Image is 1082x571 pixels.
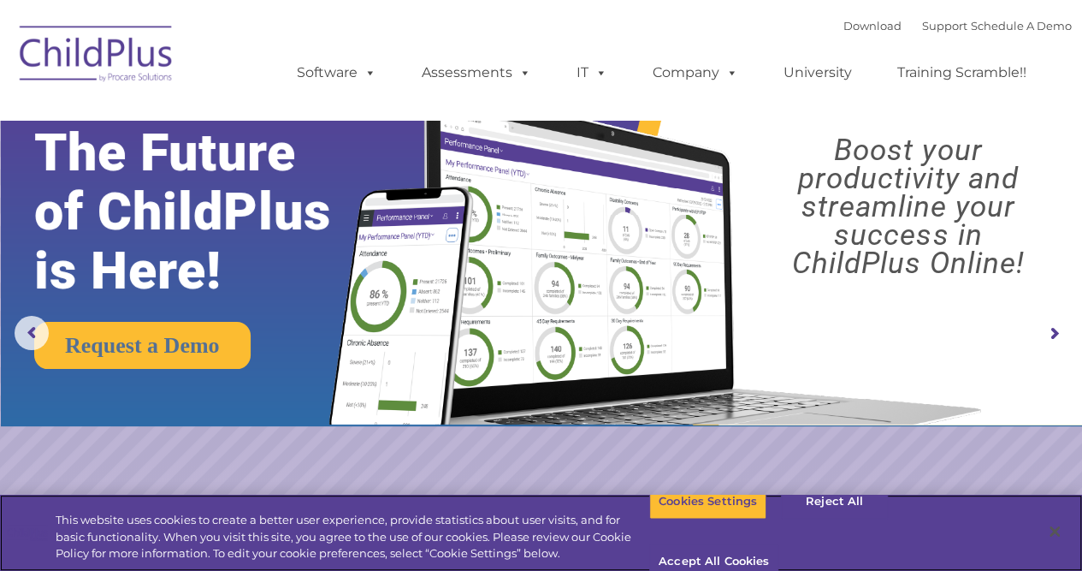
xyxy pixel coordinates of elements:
[238,183,310,196] span: Phone number
[405,56,548,90] a: Assessments
[56,512,649,562] div: This website uses cookies to create a better user experience, provide statistics about user visit...
[922,19,967,33] a: Support
[971,19,1072,33] a: Schedule A Demo
[649,484,766,520] button: Cookies Settings
[748,136,1068,277] rs-layer: Boost your productivity and streamline your success in ChildPlus Online!
[559,56,624,90] a: IT
[280,56,393,90] a: Software
[11,14,182,99] img: ChildPlus by Procare Solutions
[34,123,380,300] rs-layer: The Future of ChildPlus is Here!
[843,19,902,33] a: Download
[880,56,1044,90] a: Training Scramble!!
[766,56,869,90] a: University
[1036,513,1073,550] button: Close
[781,484,888,520] button: Reject All
[238,113,290,126] span: Last name
[34,322,251,369] a: Request a Demo
[843,19,1072,33] font: |
[636,56,755,90] a: Company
